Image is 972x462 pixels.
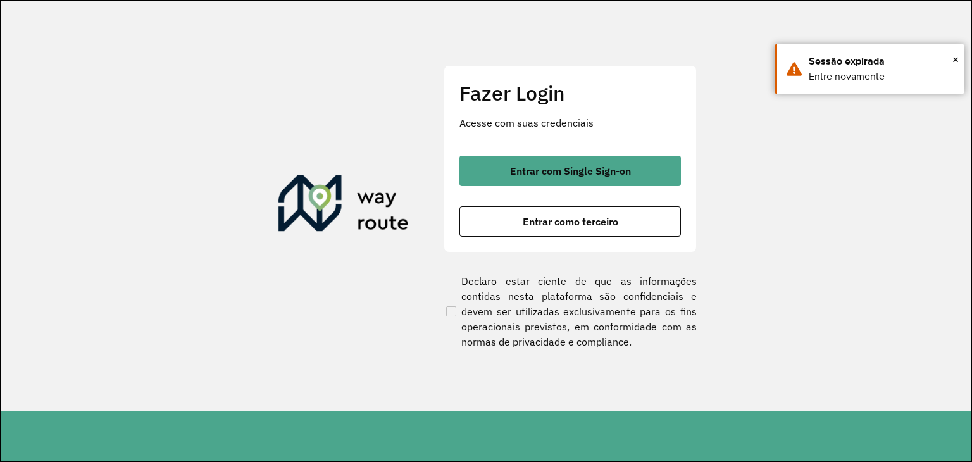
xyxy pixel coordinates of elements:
label: Declaro estar ciente de que as informações contidas nesta plataforma são confidenciais e devem se... [444,273,697,349]
button: button [459,206,681,237]
img: Roteirizador AmbevTech [278,175,409,236]
button: Close [952,50,959,69]
div: Entre novamente [809,69,955,84]
button: button [459,156,681,186]
p: Acesse com suas credenciais [459,115,681,130]
span: Entrar com Single Sign-on [510,166,631,176]
span: Entrar como terceiro [523,216,618,227]
span: × [952,50,959,69]
div: Sessão expirada [809,54,955,69]
h2: Fazer Login [459,81,681,105]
